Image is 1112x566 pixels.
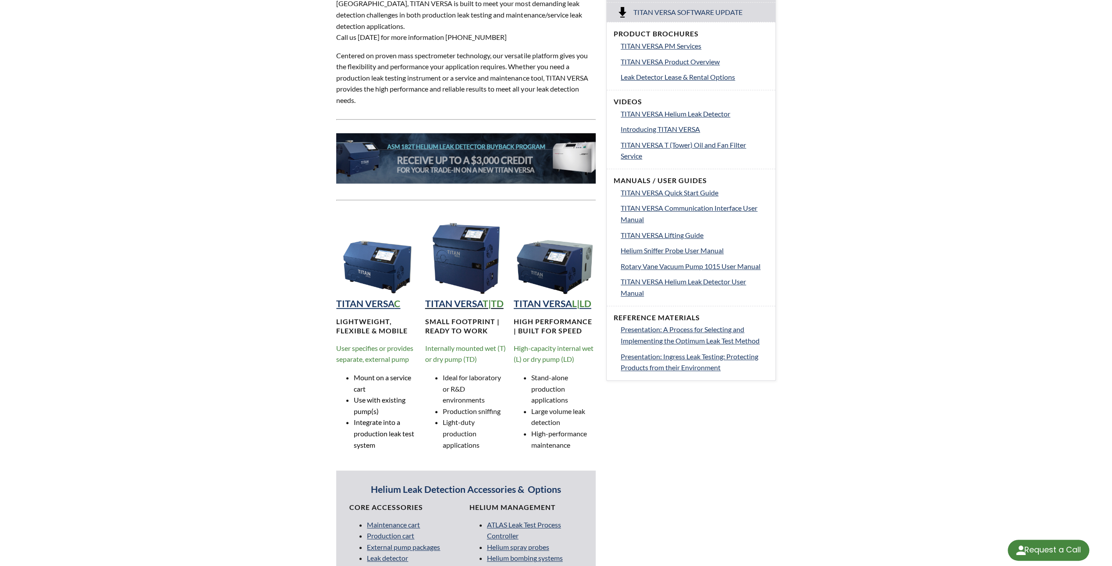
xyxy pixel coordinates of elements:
[621,56,768,67] a: TITAN VERSA Product Overview
[469,503,583,512] h4: Helium Management
[487,543,549,551] a: Helium spray probes
[621,108,768,120] a: TITAN VERSA Helium Leak Detector
[621,230,768,241] a: TITAN VERSA Lifting Guide
[514,298,572,309] strong: TITAN VERSA
[621,141,746,160] span: TITAN VERSA T (Tower) Oil and Fan Filter Service
[621,325,760,345] span: Presentation: A Process for Selecting and Implementing the Optimum Leak Test Method
[621,276,768,298] a: TITAN VERSA Helium Leak Detector User Manual
[336,298,394,309] strong: TITAN VERSA
[443,406,507,417] li: Production sniffing
[621,73,735,81] span: Leak Detector Lease & Rental Options
[425,298,504,309] a: TITAN VERSAT|TD
[614,176,768,185] h4: Manuals / User Guides
[621,324,768,346] a: Presentation: A Process for Selecting and Implementing the Optimum Leak Test Method
[614,97,768,106] h4: Videos
[336,50,596,106] p: Centered on proven mass spectrometer technology, our versatile platform gives you the flexibility...
[621,351,768,373] a: Presentation: Ingress Leak Testing: Protecting Products from their Environment
[621,202,768,225] a: TITAN VERSA Communication Interface User Manual
[349,503,462,512] h4: Core Accessories
[336,317,418,336] h4: Lightweight, Flexible & MOBILE
[1014,543,1028,557] img: round button
[621,71,768,83] a: Leak Detector Lease & Rental Options
[621,40,768,52] a: TITAN VERSA PM Services
[514,317,596,336] h4: High performance | Built for speed
[531,406,596,428] li: Large volume leak detection
[1008,540,1089,561] div: Request a Call
[487,520,561,540] a: ATLAS Leak Test Process Controller
[514,298,591,309] a: TITAN VERSAL|LD
[425,317,507,336] h4: Small footprint | Ready to work
[367,520,420,529] a: Maintenance cart
[614,313,768,322] h4: Reference Materials
[531,428,596,450] li: High-performance maintenance
[621,110,730,118] span: TITAN VERSA Helium Leak Detector
[514,344,593,364] span: High-capacity internal wet (L) or dry pump (LD)
[354,373,411,393] span: Mount on a service cart
[621,187,768,198] a: TITAN VERSA Quick Start Guide
[621,261,768,272] a: Rotary Vane Vacuum Pump 1015 User Manual
[621,204,757,223] span: TITAN VERSA Communication Interface User Manual
[425,344,506,364] span: Internally mounted wet (T) or dry pump (TD)
[336,298,400,309] a: TITAN VERSAC
[621,277,746,297] span: TITAN VERSA Helium Leak Detector User Manual
[425,214,507,296] img: TITAN VERSA Tower Helium Leak Detection Instrument
[621,245,768,256] a: Helium Sniffer Probe User Manual
[371,484,561,495] strong: Helium Leak Detection Accessories & Options
[514,214,596,296] img: TITAN VERSA Horizontal Helium Leak Detection Instrument
[621,246,724,255] span: Helium Sniffer Probe User Manual
[354,418,414,449] span: Integrate into a production leak test system
[621,352,758,372] span: Presentation: Ingress Leak Testing: Protecting Products from their Environment
[336,133,596,184] img: 182T-Banner__LTS_.jpg
[621,42,701,50] span: TITAN VERSA PM Services
[621,262,760,270] span: Rotary Vane Vacuum Pump 1015 User Manual
[621,139,768,162] a: TITAN VERSA T (Tower) Oil and Fan Filter Service
[367,531,414,540] a: Production cart
[483,298,504,309] strong: T|TD
[572,298,591,309] strong: L|LD
[394,298,400,309] strong: C
[354,396,405,415] span: Use with existing pump(s)
[487,554,563,562] a: Helium bombing systems
[443,372,507,406] li: Ideal for laboratory or R&D environments
[336,344,413,364] span: User specifies or provides separate, external pump
[367,543,440,551] a: External pump packages
[1024,540,1080,560] div: Request a Call
[425,298,483,309] strong: TITAN VERSA
[336,214,418,296] img: TITAN VERSA Compact Helium Leak Detection Instrument
[633,8,743,17] span: Titan Versa Software Update
[621,125,700,133] span: Introducing TITAN VERSA
[621,57,720,66] span: TITAN VERSA Product Overview
[443,417,507,450] li: Light-duty production applications
[621,188,718,197] span: TITAN VERSA Quick Start Guide
[531,372,596,406] li: Stand-alone production applications
[614,29,768,39] h4: Product Brochures
[621,231,703,239] span: TITAN VERSA Lifting Guide
[621,124,768,135] a: Introducing TITAN VERSA
[607,2,775,22] a: Titan Versa Software Update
